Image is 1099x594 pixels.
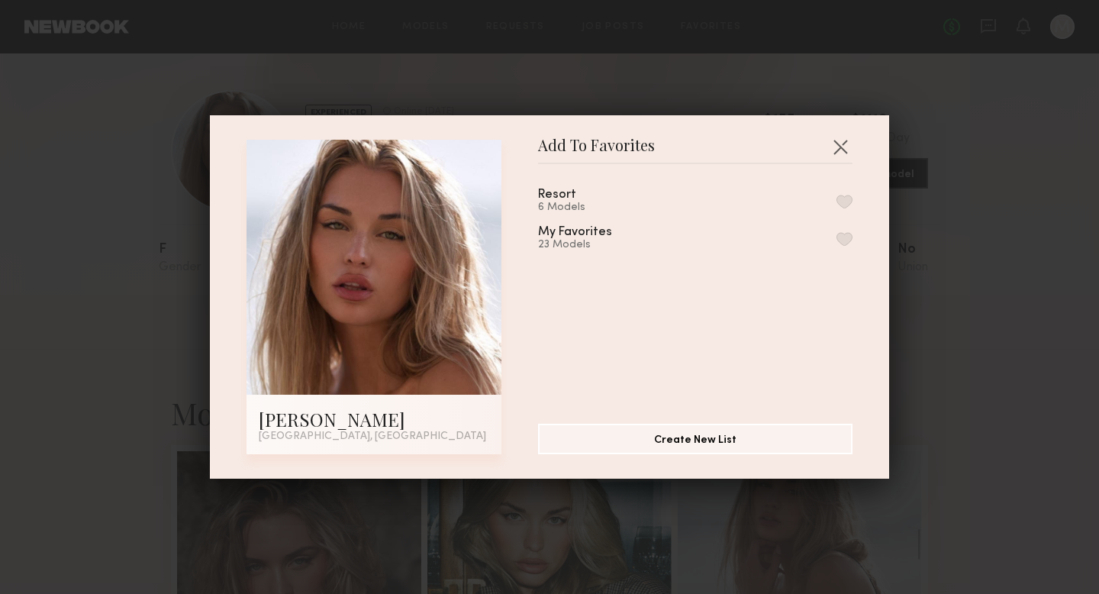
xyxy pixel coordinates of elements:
[259,431,489,442] div: [GEOGRAPHIC_DATA], [GEOGRAPHIC_DATA]
[259,407,489,431] div: [PERSON_NAME]
[538,189,576,202] div: Resort
[538,226,612,239] div: My Favorites
[828,134,852,159] button: Close
[538,202,613,214] div: 6 Models
[538,140,655,163] span: Add To Favorites
[538,424,852,454] button: Create New List
[538,239,649,251] div: 23 Models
